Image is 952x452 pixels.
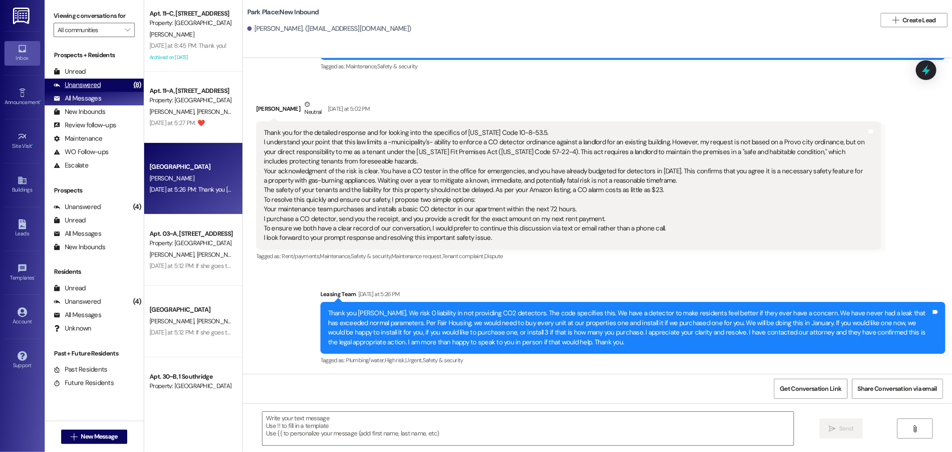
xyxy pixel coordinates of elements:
button: Send [819,419,863,439]
i:  [911,425,918,432]
a: Inbox [4,41,40,65]
i:  [829,425,836,432]
div: Leasing Team [320,289,945,302]
div: Tagged as: [320,60,945,73]
span: New Message [81,432,117,441]
div: Thank you for the detailed response and for looking into the specifics of [US_STATE] Code 10-8-53... [264,128,867,243]
div: (4) [131,295,144,309]
span: • [34,273,36,280]
div: [GEOGRAPHIC_DATA] [150,305,232,314]
span: [PERSON_NAME] [196,108,244,116]
div: [PERSON_NAME] [256,100,881,121]
span: [PERSON_NAME] [150,317,197,325]
span: Send [839,424,853,433]
div: Unread [54,216,86,225]
a: Account [4,305,40,329]
div: (8) [131,78,144,92]
span: [PERSON_NAME] [196,251,241,259]
div: Unread [54,67,86,76]
div: Apt. 11~C, [STREET_ADDRESS] [150,9,232,18]
div: All Messages [54,310,101,320]
span: Tenant complaint , [442,252,484,260]
div: [GEOGRAPHIC_DATA] [150,162,232,172]
span: High risk , [385,356,406,364]
span: Urgent , [405,356,422,364]
span: • [40,98,41,104]
div: Apt. 11~A, [STREET_ADDRESS] [150,86,232,96]
i:  [125,26,130,33]
i:  [892,17,899,24]
div: Property: [GEOGRAPHIC_DATA] [150,18,232,28]
div: Escalate [54,161,88,170]
div: Unanswered [54,202,101,212]
button: Create Lead [881,13,948,27]
div: [DATE] at 5:02 PM [326,104,370,113]
div: (4) [131,200,144,214]
div: Apt. 03~A, [STREET_ADDRESS] [150,229,232,239]
span: Get Conversation Link [780,384,841,393]
div: Property: [GEOGRAPHIC_DATA] [150,381,232,391]
span: [PERSON_NAME] [150,251,197,259]
div: Past + Future Residents [45,349,144,358]
button: Share Conversation via email [852,379,943,399]
span: [PERSON_NAME] [150,174,194,182]
div: New Inbounds [54,107,105,117]
div: Future Residents [54,378,114,388]
span: [PERSON_NAME] [196,317,244,325]
a: Buildings [4,173,40,197]
a: Templates • [4,261,40,285]
a: Site Visit • [4,129,40,153]
span: Create Lead [903,16,936,25]
div: [DATE] at 8:45 PM: Thank you! [150,42,227,50]
div: All Messages [54,229,101,239]
div: Tagged as: [320,354,945,367]
div: Prospects + Residents [45,50,144,60]
input: All communities [58,23,121,37]
div: Apt. 30~B, 1 Southridge [150,372,232,381]
img: ResiDesk Logo [13,8,31,24]
span: Dispute [484,252,503,260]
span: Rent/payments , [282,252,320,260]
div: Unread [54,284,86,293]
button: Get Conversation Link [774,379,847,399]
div: Unanswered [54,297,101,306]
div: Archived on [DATE] [149,52,233,63]
label: Viewing conversations for [54,9,135,23]
a: Leads [4,217,40,241]
div: Unanswered [54,80,101,90]
b: Park Place: New Inbound [247,8,319,17]
i:  [71,433,77,440]
span: Safety & security [423,356,463,364]
div: [DATE] at 5:26 PM [356,289,400,299]
span: Safety & security [377,63,418,70]
div: Prospects [45,186,144,195]
div: Property: [GEOGRAPHIC_DATA] [150,239,232,248]
span: Maintenance , [320,252,351,260]
span: Share Conversation via email [858,384,937,393]
a: Support [4,348,40,372]
div: Maintenance [54,134,103,143]
span: Maintenance , [346,63,377,70]
span: [PERSON_NAME] [150,30,194,38]
div: [DATE] at 5:12 PM: If she goes to resident portal, then to settings, then notification settings, ... [150,328,719,336]
div: Unknown [54,324,91,333]
div: All Messages [54,94,101,103]
div: [DATE] at 5:12 PM: If she goes to resident portal, then to settings, then notification settings, ... [150,262,719,270]
div: Neutral [303,100,323,118]
span: Plumbing/water , [346,356,385,364]
div: Residents [45,267,144,276]
div: [PERSON_NAME]. ([EMAIL_ADDRESS][DOMAIN_NAME]) [247,24,412,33]
div: Review follow-ups [54,121,116,130]
div: New Inbounds [54,243,105,252]
div: WO Follow-ups [54,147,108,157]
span: Maintenance request , [391,252,442,260]
div: Past Residents [54,365,108,374]
div: Property: [GEOGRAPHIC_DATA] [150,96,232,105]
span: [PERSON_NAME] [150,108,197,116]
div: Tagged as: [256,250,881,263]
div: [DATE] at 5:27 PM: ❤️ [150,119,204,127]
span: • [32,142,33,148]
span: Safety & security , [351,252,391,260]
div: Thank you [PERSON_NAME]. We risk 0 liability in not providing CO2 detectors. The code specifies t... [328,309,931,347]
button: New Message [61,430,127,444]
